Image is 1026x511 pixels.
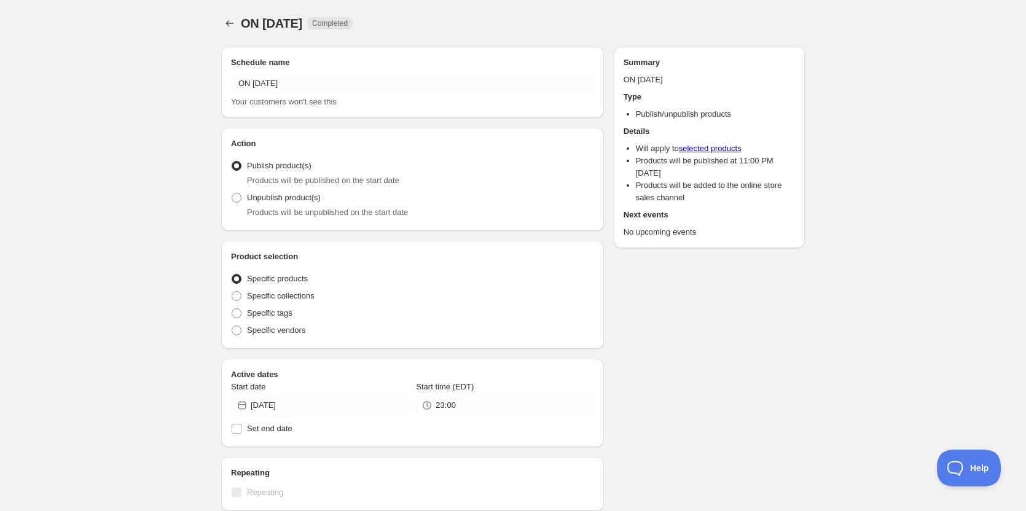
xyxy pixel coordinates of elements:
h2: Active dates [231,369,594,381]
span: Specific vendors [247,326,305,335]
li: Publish/unpublish products [636,108,795,120]
h2: Schedule name [231,57,594,69]
li: Products will be published at 11:00 PM [DATE] [636,155,795,179]
button: Schedules [221,15,238,32]
h2: Details [624,125,795,138]
h2: Product selection [231,251,594,263]
span: Repeating [247,488,283,497]
h2: Repeating [231,467,594,479]
h2: Type [624,91,795,103]
span: Your customers won't see this [231,97,337,106]
span: ON [DATE] [241,17,302,30]
span: Specific products [247,274,308,283]
span: Publish product(s) [247,161,311,170]
li: Products will be added to the online store sales channel [636,179,795,204]
li: Will apply to [636,142,795,155]
span: Products will be published on the start date [247,176,399,185]
span: Unpublish product(s) [247,193,321,202]
h2: Summary [624,57,795,69]
span: Specific tags [247,308,292,318]
span: Start time (EDT) [416,382,474,391]
a: selected products [679,144,742,153]
span: Completed [312,18,348,28]
span: Start date [231,382,265,391]
h2: Action [231,138,594,150]
span: Products will be unpublished on the start date [247,208,408,217]
h2: Next events [624,209,795,221]
iframe: Toggle Customer Support [937,450,1001,486]
p: ON [DATE] [624,74,795,86]
span: Specific collections [247,291,315,300]
p: No upcoming events [624,226,795,238]
span: Set end date [247,424,292,433]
